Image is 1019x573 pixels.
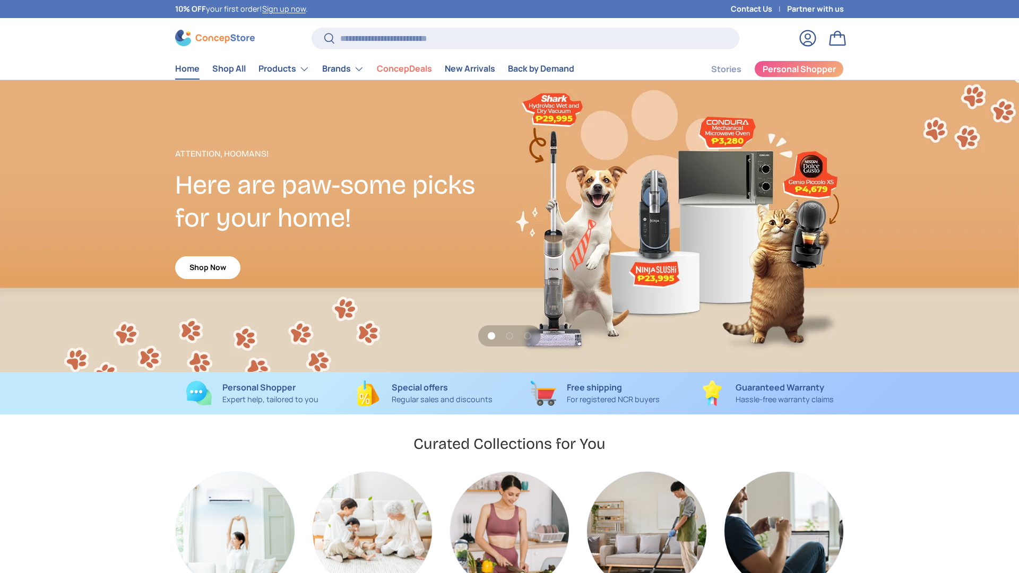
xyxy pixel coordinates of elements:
p: Hassle-free warranty claims [736,394,834,405]
h2: Here are paw-some picks for your home! [175,169,509,235]
p: your first order! . [175,3,308,15]
p: Expert help, tailored to you [222,394,318,405]
span: Personal Shopper [763,65,836,73]
a: Back by Demand [508,58,574,79]
a: Personal Shopper Expert help, tailored to you [175,380,330,406]
a: Sign up now [262,4,306,14]
a: Stories [711,59,741,80]
a: Contact Us [731,3,787,15]
p: Regular sales and discounts [392,394,493,405]
nav: Secondary [686,58,844,80]
strong: Guaranteed Warranty [736,381,824,393]
p: Attention, Hoomans! [175,147,509,160]
summary: Products [252,58,316,80]
a: Free shipping For registered NCR buyers [518,380,672,406]
a: Partner with us [787,3,844,15]
h2: Curated Collections for You [413,434,606,454]
strong: Free shipping [567,381,622,393]
p: For registered NCR buyers [567,394,660,405]
a: ConcepDeals [377,58,432,79]
a: Products [258,58,309,80]
summary: Brands [316,58,370,80]
a: Brands [322,58,364,80]
nav: Primary [175,58,574,80]
img: ConcepStore [175,30,255,46]
a: New Arrivals [445,58,495,79]
a: Shop All [212,58,246,79]
a: Special offers Regular sales and discounts [347,380,501,406]
strong: 10% OFF [175,4,206,14]
a: Guaranteed Warranty Hassle-free warranty claims [689,380,844,406]
strong: Personal Shopper [222,381,296,393]
strong: Special offers [392,381,448,393]
a: Personal Shopper [754,60,844,77]
a: Shop Now [175,256,240,279]
a: Home [175,58,200,79]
